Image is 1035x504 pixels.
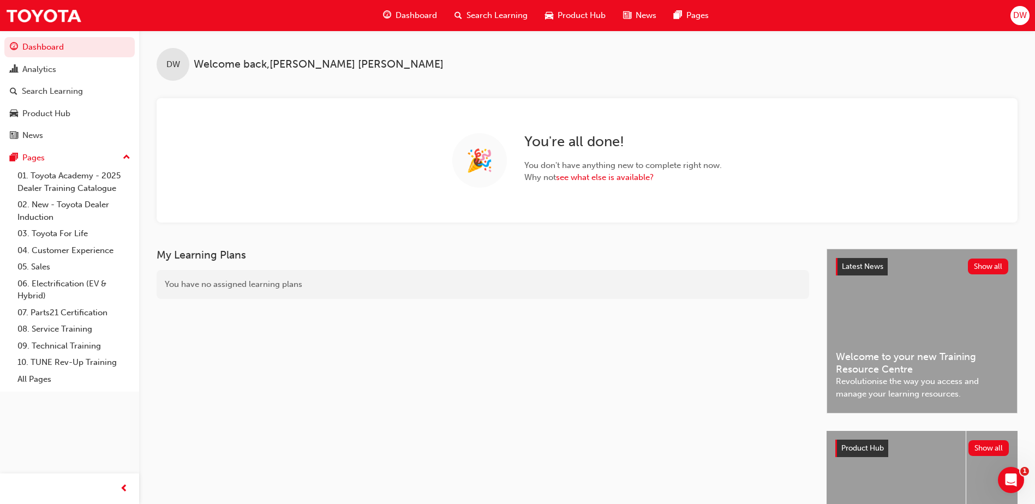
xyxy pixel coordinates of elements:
[836,351,1008,375] span: Welcome to your new Training Resource Centre
[545,9,553,22] span: car-icon
[13,167,135,196] a: 01. Toyota Academy - 2025 Dealer Training Catalogue
[841,443,884,453] span: Product Hub
[556,172,654,182] a: see what else is available?
[13,275,135,304] a: 06. Electrification (EV & Hybrid)
[4,37,135,57] a: Dashboard
[536,4,614,27] a: car-iconProduct Hub
[674,9,682,22] span: pages-icon
[968,440,1009,456] button: Show all
[157,270,809,299] div: You have no assigned learning plans
[13,321,135,338] a: 08. Service Training
[665,4,717,27] a: pages-iconPages
[636,9,656,22] span: News
[1013,9,1027,22] span: DW
[13,225,135,242] a: 03. Toyota For Life
[842,262,883,271] span: Latest News
[968,259,1009,274] button: Show all
[10,87,17,97] span: search-icon
[4,148,135,168] button: Pages
[13,354,135,371] a: 10. TUNE Rev-Up Training
[623,9,631,22] span: news-icon
[10,109,18,119] span: car-icon
[13,259,135,275] a: 05. Sales
[194,58,444,71] span: Welcome back , [PERSON_NAME] [PERSON_NAME]
[835,440,1009,457] a: Product HubShow all
[686,9,709,22] span: Pages
[4,59,135,80] a: Analytics
[827,249,1018,413] a: Latest NewsShow allWelcome to your new Training Resource CentreRevolutionise the way you access a...
[10,43,18,52] span: guage-icon
[396,9,437,22] span: Dashboard
[454,9,462,22] span: search-icon
[466,154,493,167] span: 🎉
[998,467,1024,493] iframe: Intercom live chat
[5,3,82,28] img: Trak
[22,63,56,76] div: Analytics
[836,375,1008,400] span: Revolutionise the way you access and manage your learning resources.
[120,482,128,496] span: prev-icon
[524,133,722,151] h2: You ' re all done!
[22,85,83,98] div: Search Learning
[13,338,135,355] a: 09. Technical Training
[4,35,135,148] button: DashboardAnalyticsSearch LearningProduct HubNews
[383,9,391,22] span: guage-icon
[123,151,130,165] span: up-icon
[166,58,180,71] span: DW
[22,129,43,142] div: News
[13,304,135,321] a: 07. Parts21 Certification
[614,4,665,27] a: news-iconNews
[4,125,135,146] a: News
[4,81,135,101] a: Search Learning
[446,4,536,27] a: search-iconSearch Learning
[836,258,1008,275] a: Latest NewsShow all
[10,65,18,75] span: chart-icon
[22,152,45,164] div: Pages
[524,159,722,172] span: You don ' t have anything new to complete right now.
[4,104,135,124] a: Product Hub
[157,249,809,261] h3: My Learning Plans
[524,171,722,184] span: Why not
[10,131,18,141] span: news-icon
[1010,6,1030,25] button: DW
[22,107,70,120] div: Product Hub
[1020,467,1029,476] span: 1
[13,371,135,388] a: All Pages
[374,4,446,27] a: guage-iconDashboard
[558,9,606,22] span: Product Hub
[13,242,135,259] a: 04. Customer Experience
[13,196,135,225] a: 02. New - Toyota Dealer Induction
[10,153,18,163] span: pages-icon
[466,9,528,22] span: Search Learning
